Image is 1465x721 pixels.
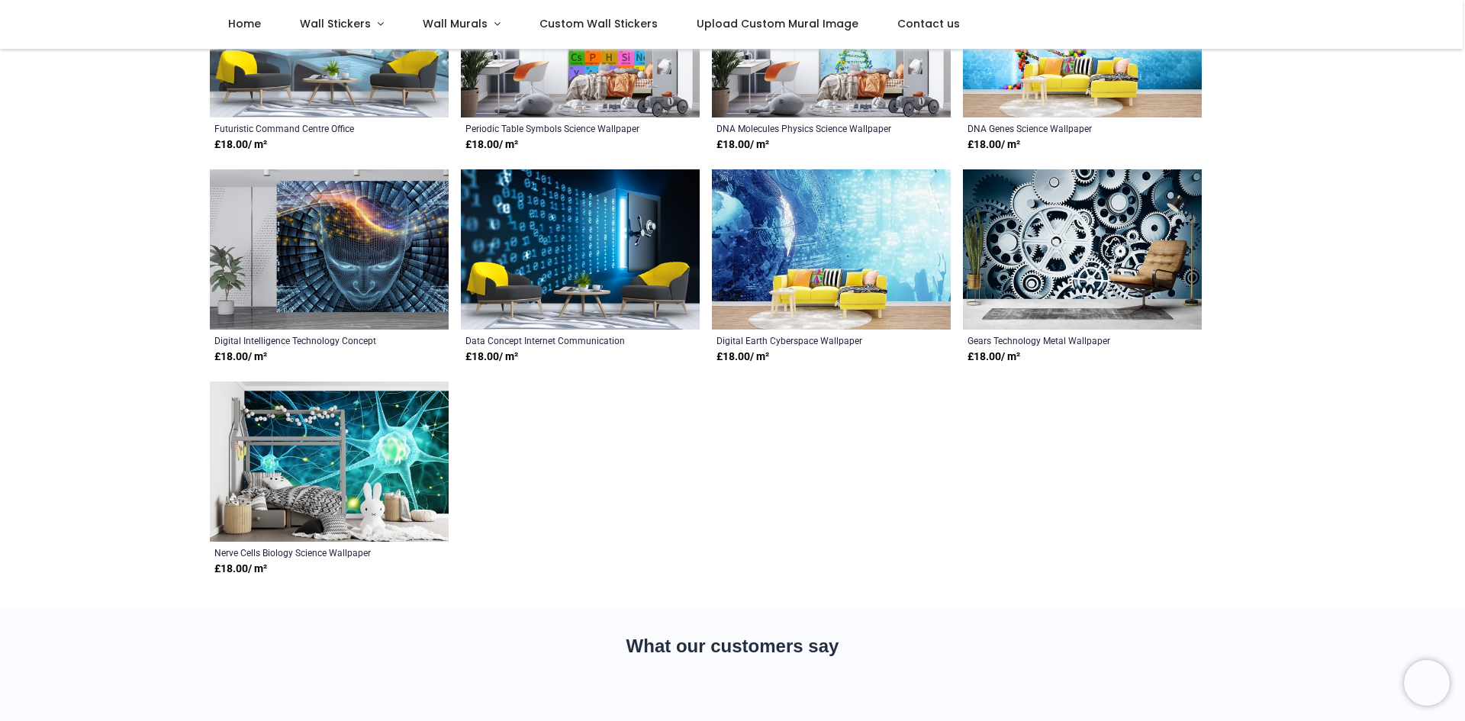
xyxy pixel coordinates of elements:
[716,349,769,365] strong: £ 18.00 / m²
[712,169,951,330] img: Digital Earth Cyberspace Wall Mural Wallpaper
[461,169,700,330] img: Data Concept Internet Communication Wall Mural Wallpaper
[465,334,649,346] a: Data Concept Internet Communication Wallpaper
[465,349,518,365] strong: £ 18.00 / m²
[228,16,261,31] span: Home
[968,137,1020,153] strong: £ 18.00 / m²
[214,546,398,558] a: Nerve Cells Biology Science Wallpaper
[465,137,518,153] strong: £ 18.00 / m²
[963,169,1202,330] img: Gears Technology Metal Wall Mural Wallpaper
[214,137,267,153] strong: £ 18.00 / m²
[897,16,960,31] span: Contact us
[716,122,900,134] a: DNA Molecules Physics Science Wallpaper
[697,16,858,31] span: Upload Custom Mural Image
[968,334,1151,346] a: Gears Technology Metal Wallpaper
[539,16,658,31] span: Custom Wall Stickers
[968,349,1020,365] strong: £ 18.00 / m²
[1404,660,1450,706] iframe: Brevo live chat
[214,334,398,346] a: Digital Intelligence Technology Concept Wallpaper
[423,16,488,31] span: Wall Murals
[210,169,449,330] img: Digital Intelligence Technology Concept Wall Mural Wallpaper
[214,122,398,134] a: Futuristic Command Centre Office Wallpaper
[968,122,1151,134] a: DNA Genes Science Wallpaper
[716,137,769,153] strong: £ 18.00 / m²
[465,122,649,134] a: Periodic Table Symbols Science Wallpaper
[300,16,371,31] span: Wall Stickers
[214,562,267,577] strong: £ 18.00 / m²
[210,381,449,542] img: Nerve Cells Biology Science Wall Mural Wallpaper
[214,349,267,365] strong: £ 18.00 / m²
[210,633,1255,659] h2: What our customers say
[716,334,900,346] a: Digital Earth Cyberspace Wallpaper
